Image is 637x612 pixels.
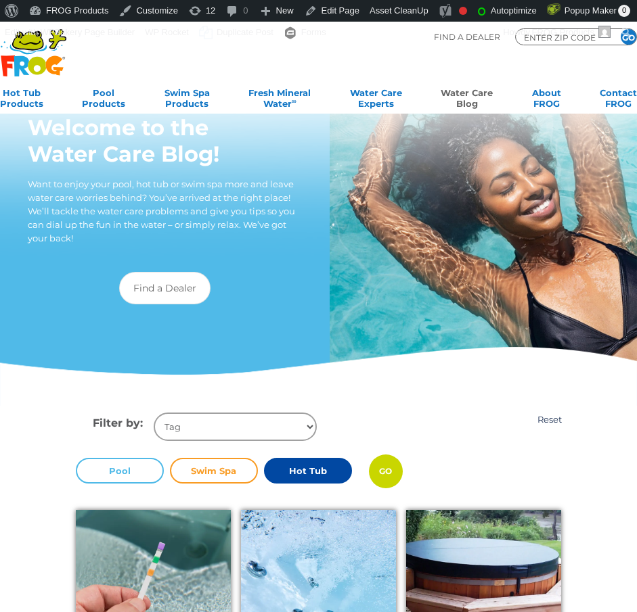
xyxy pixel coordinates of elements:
p: Find A Dealer [434,28,500,45]
sup: ∞ [292,97,296,105]
div: Focus keyphrase not set [459,7,467,15]
a: WP Rocket [140,22,194,43]
span: Forms [301,22,326,43]
a: ContactFROG [600,83,637,110]
a: PoolProducts [82,83,125,110]
a: Water CareBlog [441,83,493,110]
label: Pool [76,458,164,484]
a: Swim SpaProducts [164,83,210,110]
a: Howdy, [498,22,616,43]
h4: Filter by: [93,413,154,438]
span: FROG Products [532,27,594,37]
span: Duplicate Post [217,22,273,43]
a: Fresh MineralWater∞ [248,83,311,110]
label: Hot Tub [264,458,352,484]
span: 0 [618,5,630,17]
a: AboutFROG [532,83,561,110]
input: GO [369,454,403,488]
a: Water CareExperts [350,83,402,110]
label: Swim Spa [170,458,258,484]
a: Find a Dealer [119,272,211,304]
a: Reset [537,414,562,425]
